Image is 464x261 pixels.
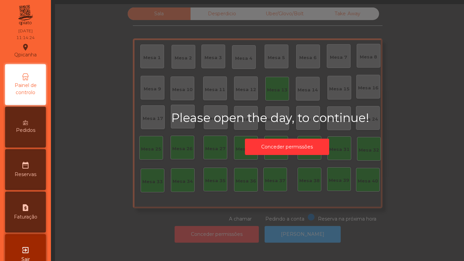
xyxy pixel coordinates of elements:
h2: Please open the day, to continue! [171,111,403,125]
div: Qpicanha [14,42,37,59]
span: Pedidos [16,127,35,134]
i: location_on [21,43,30,51]
i: exit_to_app [21,246,30,254]
span: Faturação [14,213,37,221]
i: request_page [21,204,30,212]
span: Reservas [15,171,36,178]
i: date_range [21,161,30,169]
button: Conceder permissões [245,139,329,155]
div: 11:14:24 [16,35,35,41]
img: qpiato [17,3,34,27]
div: [DATE] [18,28,33,34]
span: Painel de controlo [7,82,44,96]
